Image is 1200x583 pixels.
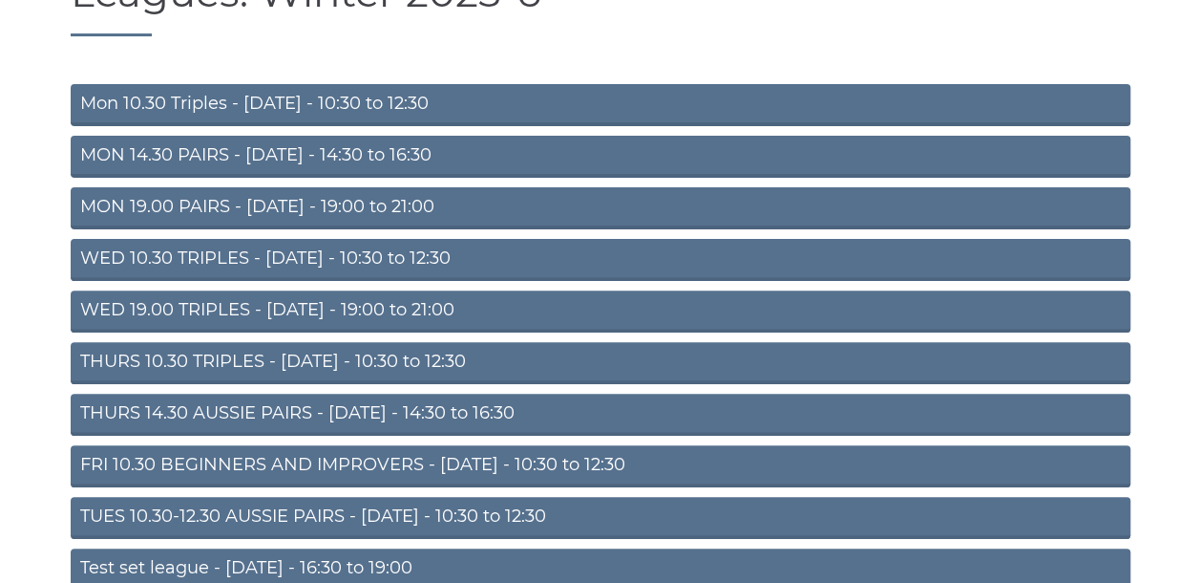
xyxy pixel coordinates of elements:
[71,445,1130,487] a: FRI 10.30 BEGINNERS AND IMPROVERS - [DATE] - 10:30 to 12:30
[71,291,1130,333] a: WED 19.00 TRIPLES - [DATE] - 19:00 to 21:00
[71,239,1130,281] a: WED 10.30 TRIPLES - [DATE] - 10:30 to 12:30
[71,497,1130,539] a: TUES 10.30-12.30 AUSSIE PAIRS - [DATE] - 10:30 to 12:30
[71,187,1130,229] a: MON 19.00 PAIRS - [DATE] - 19:00 to 21:00
[71,84,1130,126] a: Mon 10.30 Triples - [DATE] - 10:30 to 12:30
[71,342,1130,384] a: THURS 10.30 TRIPLES - [DATE] - 10:30 to 12:30
[71,136,1130,178] a: MON 14.30 PAIRS - [DATE] - 14:30 to 16:30
[71,394,1130,436] a: THURS 14.30 AUSSIE PAIRS - [DATE] - 14:30 to 16:30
